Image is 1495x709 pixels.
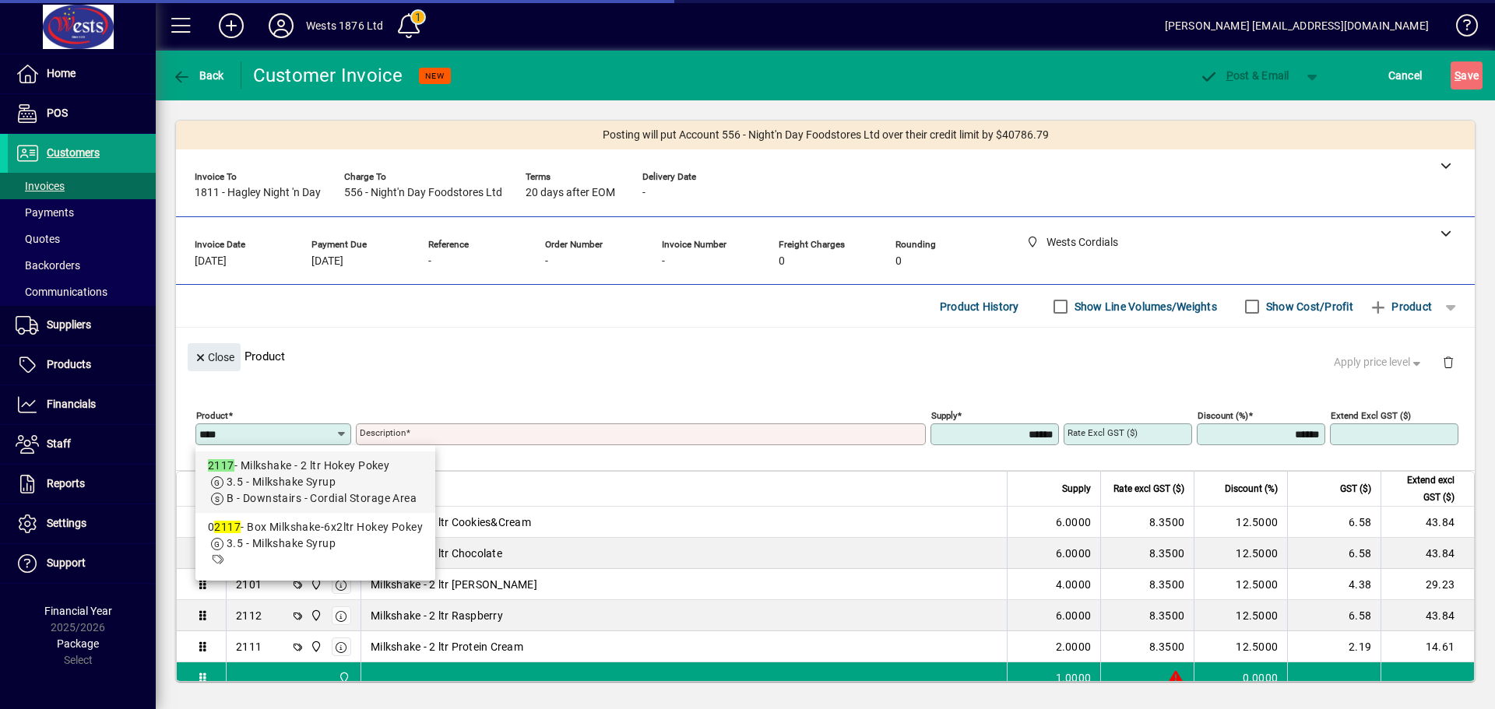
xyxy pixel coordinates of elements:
span: Reports [47,477,85,490]
td: 12.5000 [1194,569,1287,600]
mat-option: 2117 - Milkshake - 2 ltr Hokey Pokey [195,451,435,513]
span: Package [57,637,99,650]
div: 8.3500 [1110,608,1184,623]
app-page-header-button: Back [156,61,241,90]
span: Staff [47,437,71,450]
em: 2117 [214,521,241,533]
td: 43.84 [1381,507,1474,538]
a: Payments [8,199,156,226]
span: Financials [47,398,96,410]
span: Settings [47,517,86,529]
span: Home [47,67,76,79]
button: Apply price level [1328,349,1430,377]
td: 43.84 [1381,538,1474,569]
span: - [662,255,665,268]
mat-option: 02117 - Box Milkshake-6x2ltr Hokey Pokey [195,513,435,574]
span: Wests Cordials [334,669,352,686]
span: Milkshake - 2 ltr Protein Cream [371,639,523,655]
a: Communications [8,279,156,305]
span: Quotes [16,233,60,245]
a: Invoices [8,173,156,199]
td: 12.5000 [1194,538,1287,569]
div: 8.3500 [1110,577,1184,592]
span: 3.5 - Milkshake Syrup [227,476,336,488]
span: 6.0000 [1056,546,1092,561]
a: Backorders [8,252,156,279]
span: Posting will put Account 556 - Night'n Day Foodstores Ltd over their credit limit by $40786.79 [603,127,1049,143]
span: Products [47,358,91,370]
button: Cancel [1384,61,1426,90]
span: Cancel [1388,63,1423,88]
button: Post & Email [1191,61,1297,90]
button: Delete [1430,343,1467,381]
span: Supply [1062,480,1091,497]
td: 6.58 [1287,507,1381,538]
span: 0 [895,255,902,268]
span: POS [47,107,68,119]
td: 43.84 [1381,600,1474,631]
span: 20 days after EOM [526,187,615,199]
button: Profile [256,12,306,40]
span: 6.0000 [1056,514,1092,530]
span: 1811 - Hagley Night 'n Day [195,187,321,199]
span: 4.0000 [1056,577,1092,592]
span: [DATE] [311,255,343,268]
span: Customers [47,146,100,159]
span: Support [47,556,86,569]
span: Wests Cordials [306,638,324,655]
span: Milkshake - 2 ltr [PERSON_NAME] [371,577,537,592]
a: Suppliers [8,306,156,345]
button: Back [168,61,228,90]
span: GST ($) [1340,480,1371,497]
div: Wests 1876 Ltd [306,13,383,38]
td: 0.0000 [1194,662,1287,693]
span: - [545,255,548,268]
a: POS [8,94,156,133]
div: 2112 [236,608,262,623]
a: Knowledge Base [1444,3,1476,54]
a: Home [8,54,156,93]
span: 3.5 - Milkshake Syrup [227,537,336,549]
td: 29.23 [1381,569,1474,600]
app-page-header-button: Delete [1430,355,1467,369]
span: Wests Cordials [306,576,324,593]
label: Show Cost/Profit [1263,299,1353,314]
span: 2.0000 [1056,639,1092,655]
span: Close [194,345,234,370]
div: 8.3500 [1110,639,1184,655]
td: 2.19 [1287,631,1381,662]
a: Reports [8,465,156,504]
span: Milkshake - 2 ltr Chocolate [371,546,502,561]
mat-error: Required [360,445,913,462]
span: Communications [16,286,107,298]
mat-label: Discount (%) [1198,410,1248,421]
span: 6.0000 [1056,608,1092,623]
mat-label: Extend excl GST ($) [1331,410,1411,421]
td: 6.58 [1287,538,1381,569]
button: Save [1451,61,1483,90]
span: P [1226,69,1233,82]
td: 14.61 [1381,631,1474,662]
td: 12.5000 [1194,600,1287,631]
span: Apply price level [1334,354,1424,370]
div: 8.3500 [1110,514,1184,530]
button: Product History [934,293,1025,321]
button: Close [188,343,241,371]
app-page-header-button: Close [184,349,244,363]
span: NEW [425,71,445,81]
span: S [1455,69,1461,82]
div: Customer Invoice [253,63,403,88]
mat-label: Product [196,410,228,421]
span: Wests Cordials [306,607,324,624]
span: - [428,255,431,268]
span: [DATE] [195,255,227,268]
a: Staff [8,425,156,464]
span: Financial Year [44,605,112,617]
div: Product [176,328,1475,384]
div: 8.3500 [1110,546,1184,561]
span: - [642,187,645,199]
span: Backorders [16,259,80,272]
span: 1.0000 [1056,670,1092,686]
span: Product History [940,294,1019,319]
td: 12.5000 [1194,631,1287,662]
